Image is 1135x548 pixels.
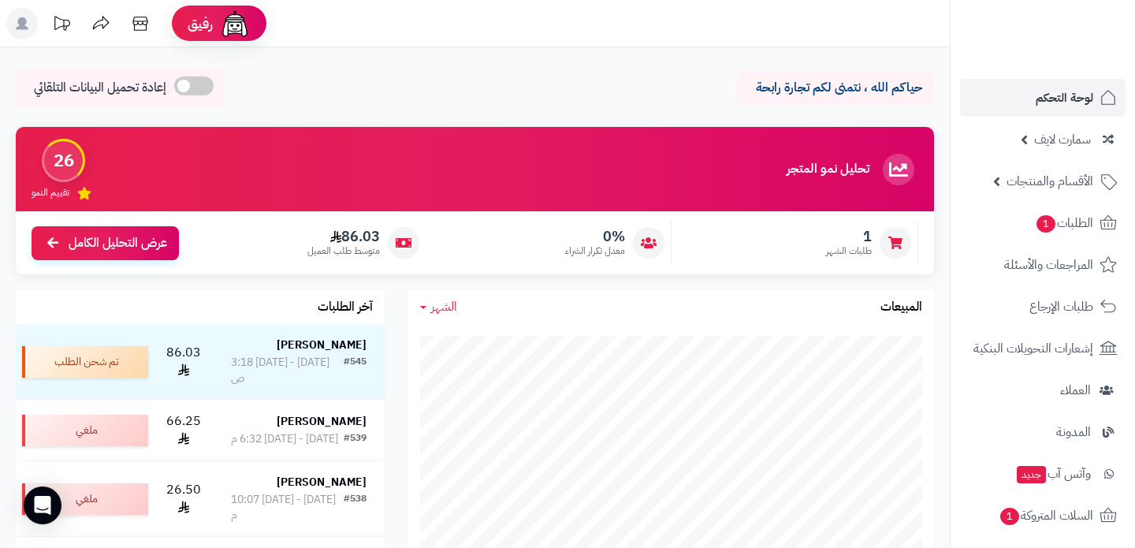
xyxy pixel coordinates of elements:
[1036,214,1056,233] span: 1
[1056,421,1091,443] span: المدونة
[960,330,1126,367] a: إشعارات التحويلات البنكية
[24,486,61,524] div: Open Intercom Messenger
[960,371,1126,409] a: العملاء
[307,244,380,258] span: متوسط طلب العميل
[154,400,213,461] td: 66.25
[219,8,251,39] img: ai-face.png
[277,337,367,353] strong: [PERSON_NAME]
[34,79,166,97] span: إعادة تحميل البيانات التلقائي
[344,355,367,386] div: #545
[431,297,457,316] span: الشهر
[318,300,373,315] h3: آخر الطلبات
[565,244,625,258] span: معدل تكرار الشراء
[188,14,213,33] span: رفيق
[565,228,625,245] span: 0%
[1060,379,1091,401] span: العملاء
[973,337,1093,360] span: إشعارات التحويلات البنكية
[1034,129,1091,151] span: سمارت لايف
[1029,296,1093,318] span: طلبات الإرجاع
[826,228,872,245] span: 1
[344,431,367,447] div: #539
[960,413,1126,451] a: المدونة
[277,474,367,490] strong: [PERSON_NAME]
[1028,16,1120,49] img: logo-2.png
[69,234,167,252] span: عرض التحليل الكامل
[154,325,213,399] td: 86.03
[22,346,148,378] div: تم شحن الطلب
[1035,212,1093,234] span: الطلبات
[1007,170,1093,192] span: الأقسام والمنتجات
[999,507,1020,526] span: 1
[231,431,338,447] div: [DATE] - [DATE] 6:32 م
[960,455,1126,493] a: وآتس آبجديد
[344,492,367,524] div: #538
[1017,466,1046,483] span: جديد
[960,79,1126,117] a: لوحة التحكم
[1036,87,1093,109] span: لوحة التحكم
[999,505,1093,527] span: السلات المتروكة
[420,298,457,316] a: الشهر
[277,413,367,430] strong: [PERSON_NAME]
[32,226,179,260] a: عرض التحليل الكامل
[307,228,380,245] span: 86.03
[960,204,1126,242] a: الطلبات1
[32,186,69,199] span: تقييم النمو
[787,162,869,177] h3: تحليل نمو المتجر
[960,288,1126,326] a: طلبات الإرجاع
[154,462,213,536] td: 26.50
[880,300,922,315] h3: المبيعات
[1015,463,1091,485] span: وآتس آب
[1004,254,1093,276] span: المراجعات والأسئلة
[826,244,872,258] span: طلبات الشهر
[22,483,148,515] div: ملغي
[960,497,1126,535] a: السلات المتروكة1
[22,415,148,446] div: ملغي
[231,492,344,524] div: [DATE] - [DATE] 10:07 م
[749,79,922,97] p: حياكم الله ، نتمنى لكم تجارة رابحة
[960,246,1126,284] a: المراجعات والأسئلة
[231,355,344,386] div: [DATE] - [DATE] 3:18 ص
[42,8,81,43] a: تحديثات المنصة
